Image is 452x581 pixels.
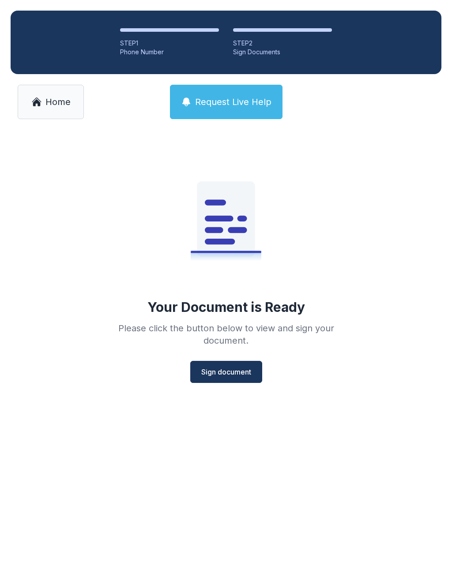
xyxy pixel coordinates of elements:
[233,48,332,56] div: Sign Documents
[45,96,71,108] span: Home
[233,39,332,48] div: STEP 2
[99,322,353,347] div: Please click the button below to view and sign your document.
[201,367,251,377] span: Sign document
[147,299,305,315] div: Your Document is Ready
[195,96,271,108] span: Request Live Help
[120,48,219,56] div: Phone Number
[120,39,219,48] div: STEP 1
